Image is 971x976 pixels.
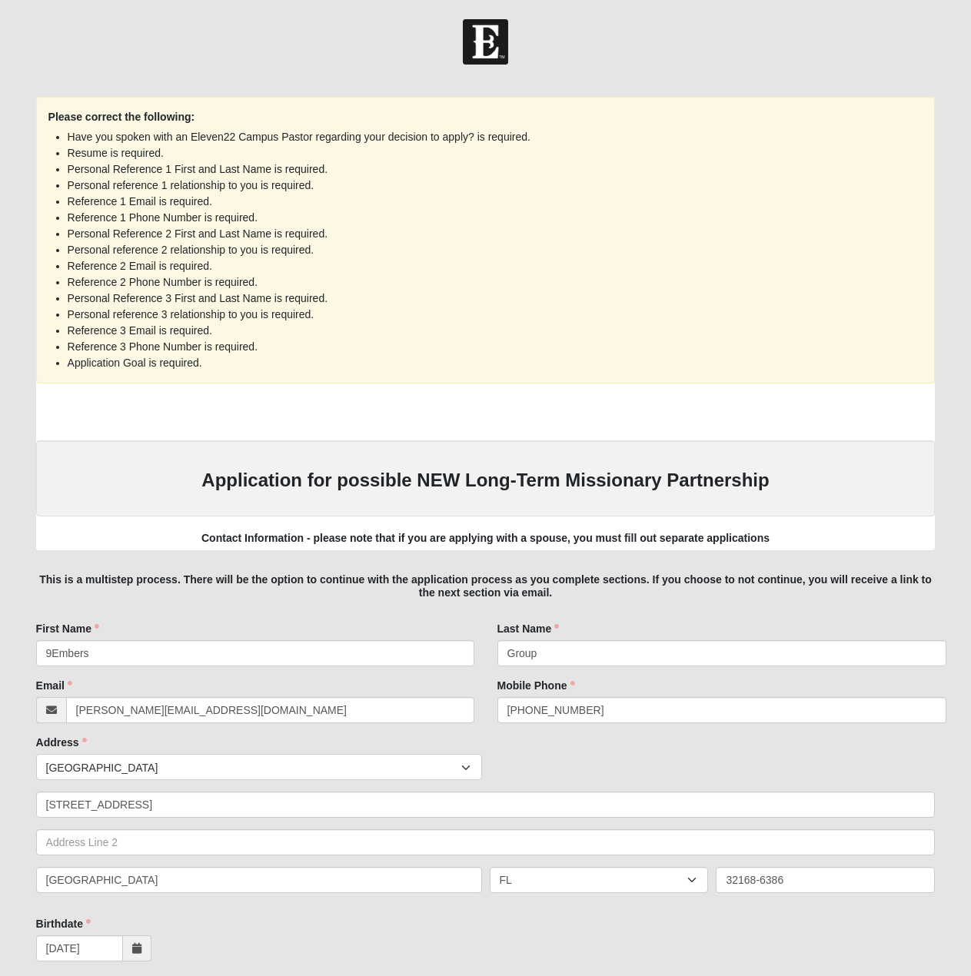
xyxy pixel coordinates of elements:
li: Personal reference 3 relationship to you is required. [68,307,904,323]
h5: This is a multistep process. There will be the option to continue with the application process as... [36,573,936,599]
label: Mobile Phone [497,678,575,693]
li: Reference 3 Phone Number is required. [68,339,904,355]
label: Address [36,735,87,750]
li: Have you spoken with an Eleven22 Campus Pastor regarding your decision to apply? is required. [68,129,904,145]
h5: Contact Information - please note that if you are applying with a spouse, you must fill out separ... [36,532,936,545]
li: Personal Reference 2 First and Last Name is required. [68,226,904,242]
li: Reference 2 Phone Number is required. [68,274,904,290]
div: Please correct the following: [36,97,936,383]
span: [GEOGRAPHIC_DATA] [46,755,461,781]
img: Church of Eleven22 Logo [463,19,508,65]
li: Application Goal is required. [68,355,904,371]
input: Address Line 1 [36,792,936,818]
label: First Name [36,621,99,636]
h3: Application for possible NEW Long-Term Missionary Partnership [52,470,920,492]
label: Last Name [497,621,560,636]
label: Birthdate [36,916,91,931]
li: Reference 2 Email is required. [68,258,904,274]
li: Personal reference 1 relationship to you is required. [68,178,904,194]
input: City [36,867,482,893]
li: Personal Reference 1 First and Last Name is required. [68,161,904,178]
li: Personal Reference 3 First and Last Name is required. [68,290,904,307]
li: Reference 1 Phone Number is required. [68,210,904,226]
li: Resume is required. [68,145,904,161]
li: Reference 3 Email is required. [68,323,904,339]
li: Personal reference 2 relationship to you is required. [68,242,904,258]
li: Reference 1 Email is required. [68,194,904,210]
input: Address Line 2 [36,829,936,855]
label: Email [36,678,72,693]
input: Zip [716,867,935,893]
